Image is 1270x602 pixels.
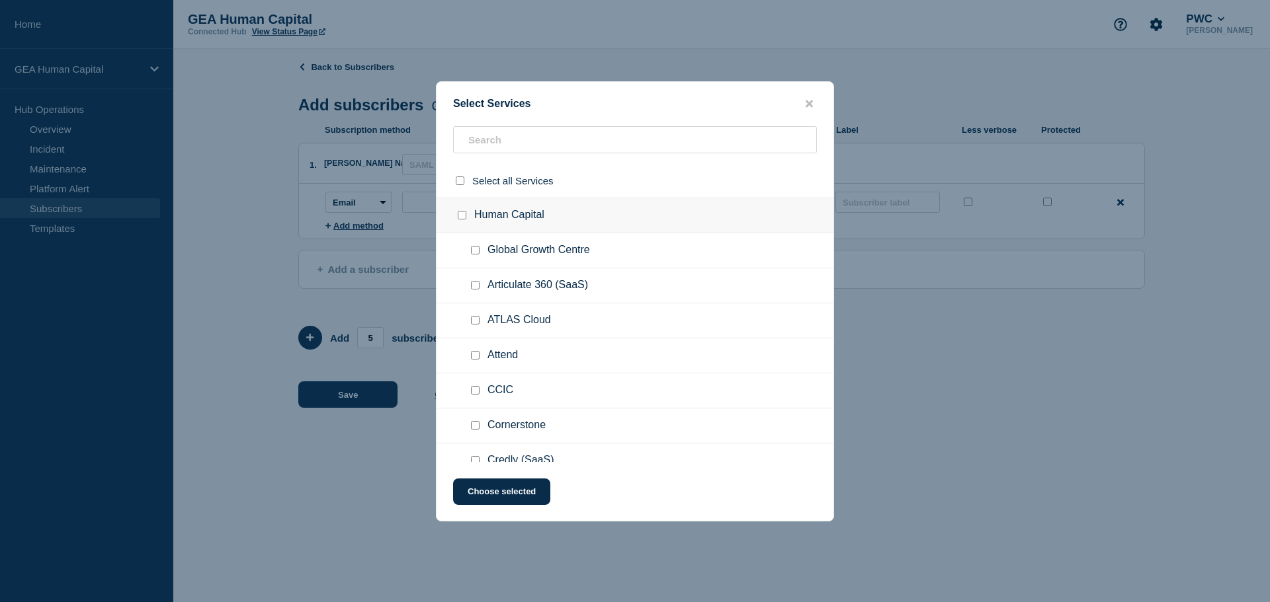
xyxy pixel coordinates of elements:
input: Global Growth Centre checkbox [471,246,480,254]
span: Global Growth Centre [487,244,590,257]
button: Choose selected [453,478,550,505]
input: Attend checkbox [471,351,480,359]
span: Attend [487,349,518,362]
span: CCIC [487,384,513,397]
input: Cornerstone checkbox [471,421,480,430]
input: Search [453,126,817,153]
button: close button [802,98,817,110]
input: Articulate 360 (SaaS) checkbox [471,281,480,289]
input: ATLAS Cloud checkbox [471,316,480,324]
div: Select Services [437,98,833,110]
span: Cornerstone [487,419,546,432]
span: Articulate 360 (SaaS) [487,279,588,292]
div: Human Capital [437,198,833,233]
span: Select all Services [472,175,554,186]
input: CCIC checkbox [471,386,480,395]
span: Credly (SaaS) [487,454,554,467]
input: Human Capital checkbox [458,211,466,219]
span: ATLAS Cloud [487,314,551,327]
input: Credly (SaaS) checkbox [471,456,480,465]
input: select all checkbox [456,176,464,185]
